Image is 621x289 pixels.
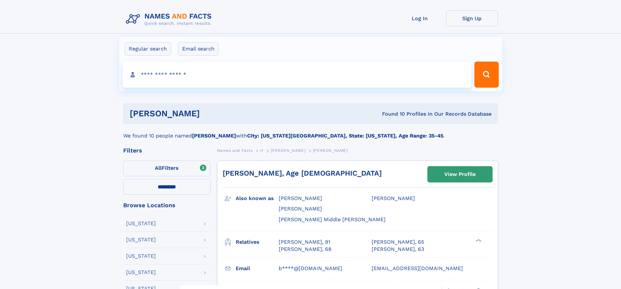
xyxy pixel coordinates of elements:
[223,169,382,177] a: [PERSON_NAME], Age [DEMOGRAPHIC_DATA]
[126,237,156,242] div: [US_STATE]
[125,42,171,56] label: Regular search
[474,238,482,242] div: ❯
[123,62,472,88] input: search input
[279,246,332,253] a: [PERSON_NAME], 68
[247,133,443,139] b: City: [US_STATE][GEOGRAPHIC_DATA], State: [US_STATE], Age Range: 35-45
[428,166,492,182] a: View Profile
[123,202,211,208] div: Browse Locations
[444,167,476,182] div: View Profile
[291,110,492,118] div: Found 10 Profiles In Our Records Database
[126,221,156,226] div: [US_STATE]
[130,109,291,118] h1: [PERSON_NAME]
[394,10,446,26] a: Log In
[217,146,253,154] a: Names and Facts
[372,238,424,246] a: [PERSON_NAME], 65
[123,124,498,140] div: We found 10 people named with .
[271,146,305,154] a: [PERSON_NAME]
[474,62,498,88] button: Search Button
[126,253,156,259] div: [US_STATE]
[446,10,498,26] a: Sign Up
[192,133,236,139] b: [PERSON_NAME]
[123,10,217,28] img: Logo Names and Facts
[279,206,322,212] span: [PERSON_NAME]
[236,263,279,274] h3: Email
[126,270,156,275] div: [US_STATE]
[372,195,415,201] span: [PERSON_NAME]
[271,148,305,153] span: [PERSON_NAME]
[236,237,279,248] h3: Relatives
[279,216,386,223] span: [PERSON_NAME] Middle [PERSON_NAME]
[260,146,263,154] a: H
[279,195,322,201] span: [PERSON_NAME]
[279,238,330,246] a: [PERSON_NAME], 91
[123,148,211,153] div: Filters
[236,193,279,204] h3: Also known as
[372,246,424,253] a: [PERSON_NAME], 63
[155,165,162,171] span: All
[313,148,348,153] span: [PERSON_NAME]
[178,42,219,56] label: Email search
[123,161,211,176] label: Filters
[372,265,463,271] span: [EMAIL_ADDRESS][DOMAIN_NAME]
[260,148,263,153] span: H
